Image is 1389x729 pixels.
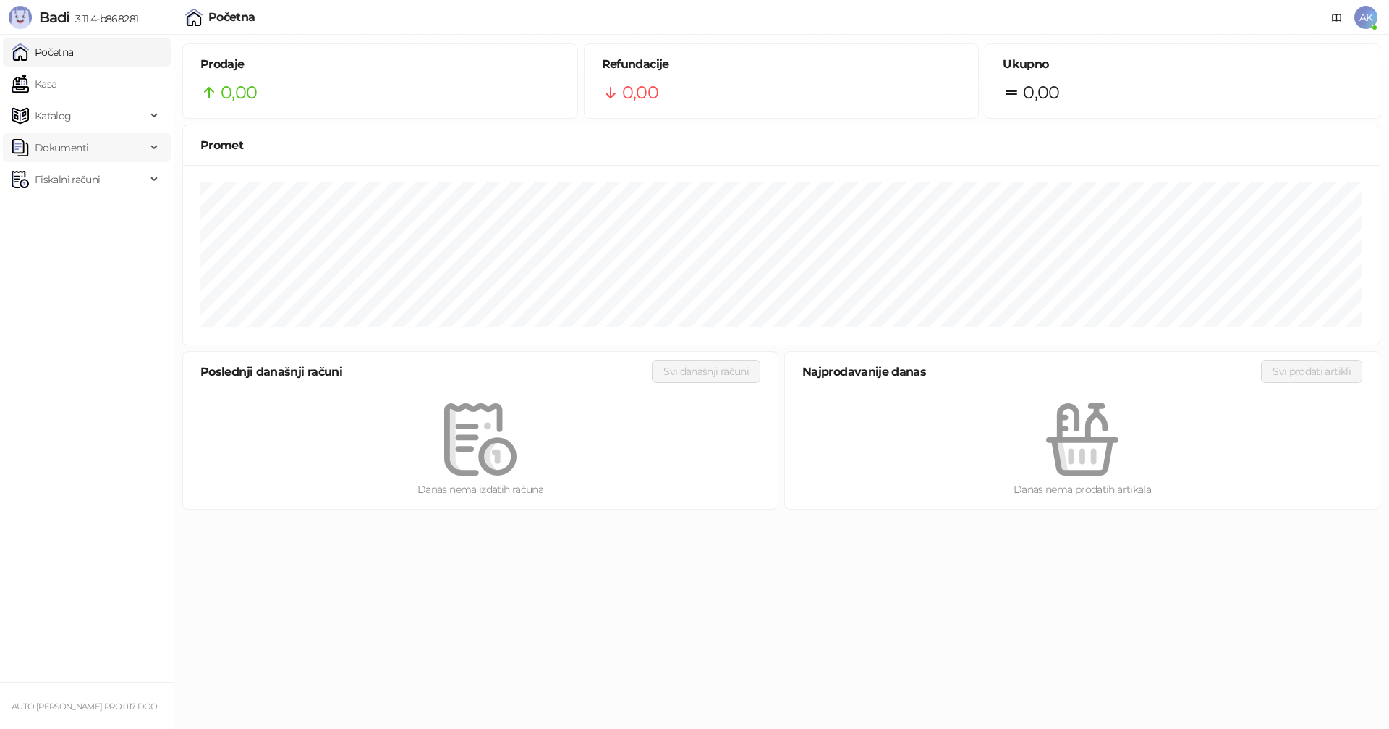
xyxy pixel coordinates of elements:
span: 0,00 [221,79,257,106]
a: Dokumentacija [1325,6,1348,29]
h5: Ukupno [1003,56,1362,73]
a: Kasa [12,69,56,98]
small: AUTO [PERSON_NAME] PRO 017 DOO [12,701,158,712]
span: Dokumenti [35,133,88,162]
span: 0,00 [1023,79,1059,106]
div: Najprodavanije danas [802,363,1261,381]
h5: Refundacije [602,56,961,73]
a: Početna [12,38,74,67]
div: Poslednji današnji računi [200,363,652,381]
div: Početna [208,12,255,23]
div: Promet [200,136,1362,154]
button: Svi prodati artikli [1261,360,1362,383]
span: 0,00 [622,79,658,106]
span: Fiskalni računi [35,165,100,194]
span: AK [1354,6,1377,29]
h5: Prodaje [200,56,560,73]
img: Logo [9,6,32,29]
button: Svi današnji računi [652,360,760,383]
div: Danas nema izdatih računa [206,481,755,497]
span: 3.11.4-b868281 [69,12,138,25]
div: Danas nema prodatih artikala [808,481,1356,497]
span: Badi [39,9,69,26]
span: Katalog [35,101,72,130]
